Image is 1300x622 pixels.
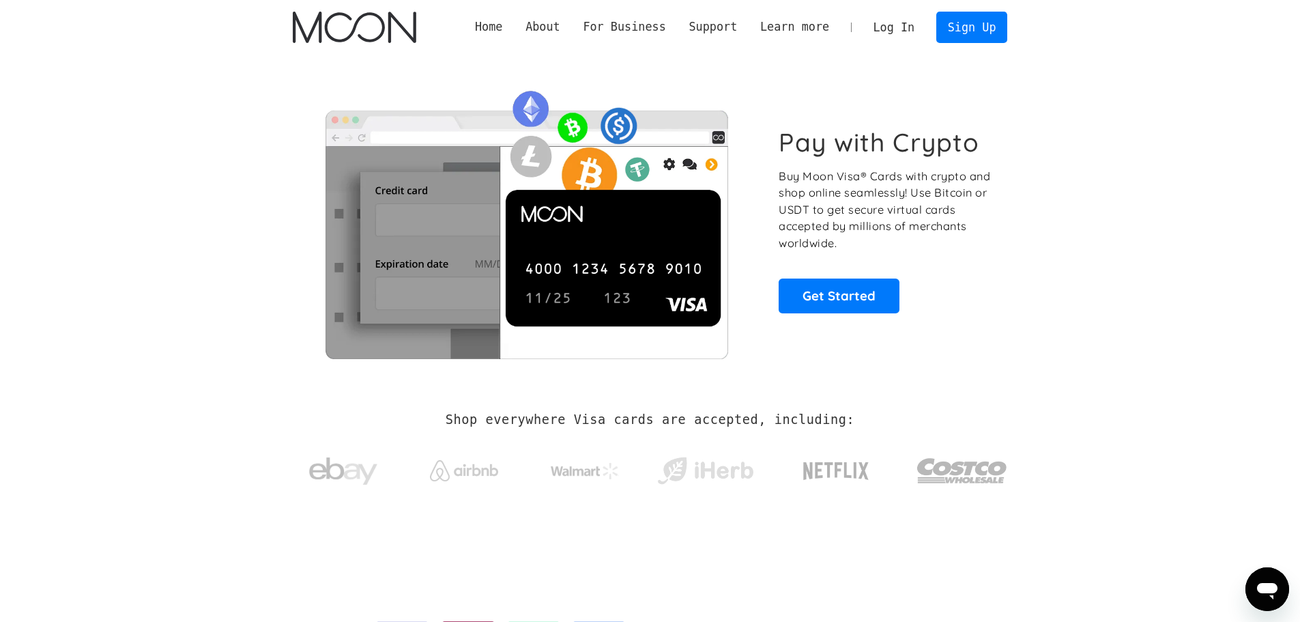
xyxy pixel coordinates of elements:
p: Buy Moon Visa® Cards with crypto and shop online seamlessly! Use Bitcoin or USDT to get secure vi... [779,168,992,252]
div: For Business [583,18,665,36]
div: For Business [572,18,678,36]
img: Netflix [802,454,870,488]
img: Moon Logo [293,12,416,43]
a: Home [463,18,514,36]
a: Log In [862,12,926,42]
h1: Pay with Crypto [779,127,979,158]
div: Support [689,18,737,36]
img: Walmart [551,463,619,479]
a: home [293,12,416,43]
img: Moon Cards let you spend your crypto anywhere Visa is accepted. [293,81,760,358]
iframe: Knop om het berichtenvenster te openen [1245,567,1289,611]
a: Costco [916,432,1008,503]
a: Sign Up [936,12,1007,42]
a: iHerb [654,440,756,496]
img: Airbnb [430,460,498,481]
h2: Shop everywhere Visa cards are accepted, including: [446,412,854,427]
img: ebay [309,450,377,493]
div: Learn more [749,18,841,36]
div: About [525,18,560,36]
a: Get Started [779,279,899,313]
div: Learn more [760,18,829,36]
a: Netflix [775,440,897,495]
div: Support [678,18,749,36]
a: Walmart [534,449,635,486]
div: About [514,18,571,36]
img: iHerb [654,453,756,489]
a: Airbnb [413,447,515,488]
a: ebay [293,436,394,500]
img: Costco [916,445,1008,496]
